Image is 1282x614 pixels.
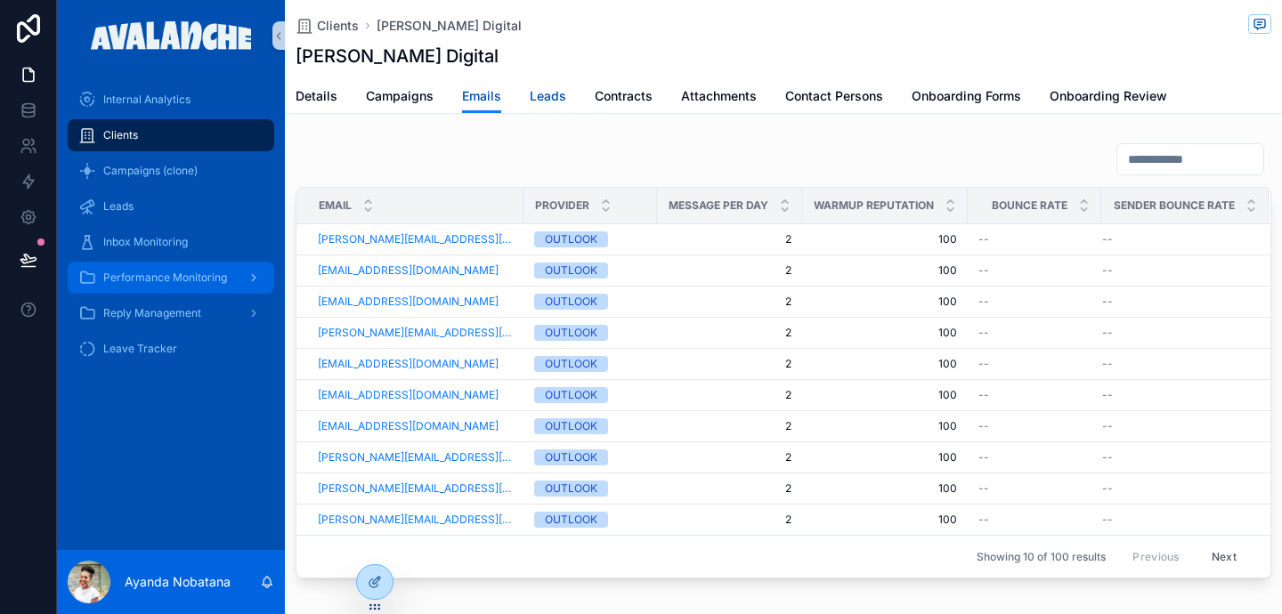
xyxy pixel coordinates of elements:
span: 2 [668,419,791,433]
div: OUTLOOK [545,418,597,434]
span: 100 [813,263,957,278]
span: -- [978,481,989,496]
span: 2 [668,357,791,371]
a: Contact Persons [785,80,883,116]
span: 100 [813,326,957,340]
span: -- [1102,419,1113,433]
div: OUTLOOK [545,294,597,310]
span: 100 [813,232,957,246]
div: OUTLOOK [545,263,597,279]
a: [PERSON_NAME] Digital [377,17,522,35]
span: -- [1102,295,1113,309]
a: Contracts [595,80,653,116]
a: Emails [462,80,501,114]
a: [PERSON_NAME][EMAIL_ADDRESS][DOMAIN_NAME] [318,232,513,246]
a: Attachments [681,80,757,116]
a: Onboarding Forms [912,80,1021,116]
span: Leads [103,199,134,214]
span: 100 [813,419,957,433]
span: Bounce Rate [992,198,1067,213]
a: Campaigns (clone) [68,155,274,187]
div: OUTLOOK [545,512,597,528]
a: Campaigns [366,80,434,116]
span: Sender Bounce Rate [1114,198,1235,213]
span: 100 [813,295,957,309]
a: [PERSON_NAME][EMAIL_ADDRESS][DOMAIN_NAME] [318,450,513,465]
a: Performance Monitoring [68,262,274,294]
a: Internal Analytics [68,84,274,116]
button: Next [1199,543,1249,570]
span: Leads [530,87,566,105]
a: Clients [68,119,274,151]
span: Campaigns (clone) [103,164,198,178]
a: [EMAIL_ADDRESS][DOMAIN_NAME] [318,388,499,402]
span: 2 [668,481,791,496]
span: -- [978,295,989,309]
a: [PERSON_NAME][EMAIL_ADDRESS][DOMAIN_NAME] [318,481,513,496]
span: -- [978,232,989,246]
div: OUTLOOK [545,449,597,465]
span: -- [1102,450,1113,465]
span: 2 [668,450,791,465]
a: [EMAIL_ADDRESS][DOMAIN_NAME] [318,357,499,371]
span: -- [1102,388,1113,402]
div: OUTLOOK [545,325,597,341]
div: OUTLOOK [545,231,597,247]
span: -- [978,450,989,465]
a: Leads [530,80,566,116]
a: [EMAIL_ADDRESS][DOMAIN_NAME] [318,263,499,278]
a: [EMAIL_ADDRESS][DOMAIN_NAME] [318,295,499,309]
span: -- [978,419,989,433]
span: 100 [813,450,957,465]
p: Ayanda Nobatana [125,573,231,591]
a: Clients [296,17,359,35]
span: Contracts [595,87,653,105]
span: -- [978,326,989,340]
img: App logo [91,21,252,50]
div: OUTLOOK [545,387,597,403]
span: Email [319,198,352,213]
span: 2 [668,513,791,527]
div: scrollable content [57,71,285,388]
span: -- [978,388,989,402]
span: 100 [813,481,957,496]
span: -- [978,357,989,371]
div: OUTLOOK [545,356,597,372]
span: Provider [535,198,589,213]
span: Message Per Day [669,198,768,213]
a: Onboarding Review [1050,80,1167,116]
span: 100 [813,513,957,527]
span: Campaigns [366,87,434,105]
span: Warmup Reputation [814,198,934,213]
a: Inbox Monitoring [68,226,274,258]
span: 2 [668,263,791,278]
a: Leads [68,190,274,222]
span: Attachments [681,87,757,105]
a: [PERSON_NAME][EMAIL_ADDRESS][DOMAIN_NAME] [318,326,513,340]
span: 100 [813,388,957,402]
span: -- [1102,232,1113,246]
span: -- [978,513,989,527]
span: Onboarding Forms [912,87,1021,105]
span: Emails [462,87,501,105]
span: -- [978,263,989,278]
span: Showing 10 of 100 results [977,550,1106,564]
span: Performance Monitoring [103,271,227,285]
span: Leave Tracker [103,342,177,356]
span: 2 [668,232,791,246]
span: Inbox Monitoring [103,235,188,249]
span: 2 [668,326,791,340]
span: -- [1102,513,1113,527]
span: -- [1102,263,1113,278]
a: Leave Tracker [68,333,274,365]
div: OUTLOOK [545,481,597,497]
span: Details [296,87,337,105]
a: [PERSON_NAME][EMAIL_ADDRESS][PERSON_NAME][DOMAIN_NAME] [318,513,513,527]
span: -- [1102,326,1113,340]
a: [EMAIL_ADDRESS][DOMAIN_NAME] [318,419,499,433]
span: Contact Persons [785,87,883,105]
span: 100 [813,357,957,371]
span: Onboarding Review [1050,87,1167,105]
a: Reply Management [68,297,274,329]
